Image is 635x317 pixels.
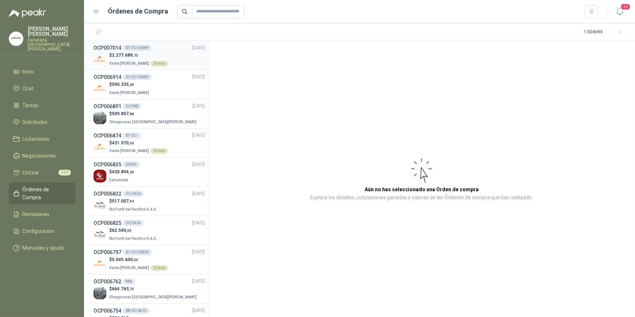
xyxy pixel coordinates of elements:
span: Santa [PERSON_NAME] [109,149,149,153]
span: 20 [620,3,631,10]
span: Chat [23,84,34,93]
p: $ [109,198,159,205]
span: Santa [PERSON_NAME] [109,91,149,95]
span: ,20 [129,83,134,87]
div: Directo [151,61,168,67]
span: [DATE] [192,45,205,52]
a: Configuración [9,224,75,238]
a: OCP006825OC 5424[DATE] Company Logo$62.540,00Rio Fertil del Pacífico S.A.S. [94,219,205,242]
div: OC 998 [123,103,141,109]
h3: Aún no has seleccionado una Orden de compra [365,185,479,193]
span: ,00 [129,141,134,145]
div: 01-OC-50649 [123,45,152,51]
span: Inicio [23,68,34,76]
span: [DATE] [192,190,205,197]
h3: OCP006914 [94,73,121,81]
span: Configuración [23,227,55,235]
h1: Órdenes de Compra [108,6,168,16]
img: Company Logo [94,257,106,270]
span: Rio Fertil del Pacífico S.A.S. [109,207,157,211]
a: Licitaciones [9,132,75,146]
span: Licitaciones [23,135,50,143]
h3: OCP006762 [94,278,121,286]
img: Company Logo [94,228,106,241]
p: $ [109,256,168,263]
a: Cotizar117 [9,166,75,180]
span: ,75 [133,53,138,57]
span: Cotizar [23,169,39,177]
h3: OCP006835 [94,161,121,169]
img: Company Logo [94,53,106,66]
p: $ [109,227,159,234]
img: Company Logo [94,287,106,299]
span: 517.007 [112,199,134,204]
p: $ [109,169,134,176]
a: Remisiones [9,207,75,221]
p: Ferretería [GEOGRAPHIC_DATA][PERSON_NAME] [28,38,75,51]
img: Company Logo [94,140,106,153]
a: OCP006891OC 998[DATE] Company Logo$509.857,88Oleaginosas [GEOGRAPHIC_DATA][PERSON_NAME] [94,102,205,125]
span: 664.763 [112,286,134,291]
img: Company Logo [94,82,106,95]
span: Tareas [23,101,39,109]
p: $ [109,140,168,147]
a: Órdenes de Compra [9,182,75,204]
a: OCP00683523445[DATE] Company Logo$430.894,24Estrumetal [94,161,205,184]
span: Estrumetal [109,178,128,182]
p: Explora los detalles, cotizaciones ganadas y valores de las Órdenes de compra que has realizado. [310,193,533,202]
span: Rio Fertil del Pacífico S.A.S. [109,237,157,241]
h3: OCP006832 [94,190,121,198]
button: 20 [613,5,626,18]
span: ,00 [126,229,132,233]
a: Manuales y ayuda [9,241,75,255]
a: Chat [9,82,75,95]
div: 984 [123,279,135,284]
span: [DATE] [192,161,205,168]
span: 431.970 [112,140,134,146]
img: Company Logo [94,112,106,124]
img: Company Logo [94,170,106,182]
span: ,49 [129,199,134,203]
div: 1 - 50 de 56 [584,26,626,38]
div: Directo [151,148,168,154]
span: 62.540 [112,228,132,233]
a: OCP00687401-OC-[DATE] Company Logo$431.970,00Santa [PERSON_NAME]Directo [94,132,205,155]
span: Negociaciones [23,152,56,160]
div: 08-OC-6515 [123,308,149,314]
span: ,00 [133,258,138,262]
p: [PERSON_NAME] [PERSON_NAME] [28,26,75,37]
p: $ [109,52,168,59]
span: ,75 [129,287,134,291]
span: ,24 [129,170,134,174]
span: 430.894 [112,169,134,174]
a: OCP00691401-OC-50585[DATE] Company Logo$590.335,20Santa [PERSON_NAME] [94,73,205,96]
div: 01-OC- [123,133,141,139]
span: Santa [PERSON_NAME] [109,61,149,65]
span: [DATE] [192,278,205,285]
span: 5.045.600 [112,257,138,262]
img: Logo peakr [9,9,46,18]
p: $ [109,81,151,88]
a: Tareas [9,98,75,112]
h3: OCP006754 [94,307,121,315]
span: Órdenes de Compra [23,185,68,201]
div: 01-OC-50539 [123,249,152,255]
a: OCP006832OC 5426[DATE] Company Logo$517.007,49Rio Fertil del Pacífico S.A.S. [94,190,205,213]
span: Solicitudes [23,118,48,126]
div: 23445 [123,162,140,167]
span: 117 [58,170,71,176]
h3: OCP006874 [94,132,121,140]
p: $ [109,286,198,293]
p: $ [109,110,198,117]
span: Manuales y ayuda [23,244,64,252]
h3: OCP006797 [94,248,121,256]
a: Inicio [9,65,75,79]
span: [DATE] [192,73,205,80]
h3: OCP006825 [94,219,121,227]
div: OC 5426 [123,191,144,197]
a: OCP00701401-OC-50649[DATE] Company Logo$2.277.689,75Santa [PERSON_NAME]Directo [94,44,205,67]
div: OC 5424 [123,220,144,226]
span: 2.277.689 [112,53,138,58]
a: OCP00679701-OC-50539[DATE] Company Logo$5.045.600,00Santa [PERSON_NAME]Directo [94,248,205,271]
span: [DATE] [192,307,205,314]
